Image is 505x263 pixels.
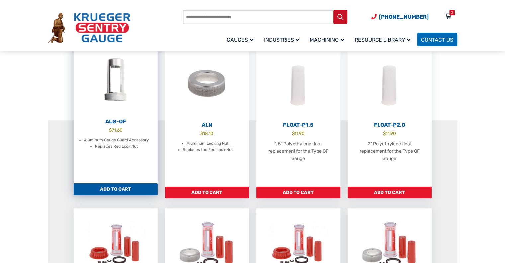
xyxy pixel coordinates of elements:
h2: Float-P1.5 [256,122,340,128]
img: ALG-OF [74,44,158,117]
div: 2 [451,10,453,15]
span: [PHONE_NUMBER] [379,14,429,20]
a: ALG-OF $71.60 Aluminum Gauge Guard Accessory Replaces Red Lock Nut [74,44,158,183]
span: $ [109,127,112,133]
span: Resource Library [355,37,410,43]
a: Add to cart: “ALN” [165,187,249,198]
img: Float-P [348,47,432,120]
li: Replaces the Red Lock Nut [183,147,233,153]
a: Add to cart: “ALG-OF” [74,183,158,195]
h2: ALN [165,122,249,128]
span: $ [383,131,386,136]
bdi: 18.10 [200,131,213,136]
a: Resource Library [351,32,417,47]
h2: ALG-OF [74,118,158,125]
span: $ [200,131,203,136]
span: Contact Us [421,37,453,43]
a: Add to cart: “Float-P2.0” [348,187,432,198]
a: Industries [260,32,306,47]
a: Gauges [223,32,260,47]
li: Replaces Red Lock Nut [95,143,138,150]
a: Machining [306,32,351,47]
a: Add to cart: “Float-P1.5” [256,187,340,198]
span: Industries [264,37,299,43]
p: 1.5” Polyethylene float replacement for the Type OF Gauge [263,140,334,162]
span: Gauges [227,37,253,43]
p: 2” Polyethylene float replacement for the Type OF Gauge [354,140,425,162]
img: Float-P1.5 [256,47,340,120]
bdi: 11.90 [292,131,305,136]
bdi: 11.90 [383,131,396,136]
img: Krueger Sentry Gauge [48,13,130,43]
span: Machining [310,37,344,43]
a: Contact Us [417,33,457,46]
span: $ [292,131,295,136]
a: Float-P2.0 $11.90 2” Polyethylene float replacement for the Type OF Gauge [348,47,432,187]
a: ALN $18.10 Aluminum Locking Nut Replaces the Red Lock Nut [165,47,249,187]
li: Aluminum Locking Nut [187,140,229,147]
bdi: 71.60 [109,127,123,133]
li: Aluminum Gauge Guard Accessory [84,137,149,144]
img: ALN [165,47,249,120]
a: Float-P1.5 $11.90 1.5” Polyethylene float replacement for the Type OF Gauge [256,47,340,187]
h2: Float-P2.0 [348,122,432,128]
a: Phone Number (920) 434-8860 [371,13,429,21]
